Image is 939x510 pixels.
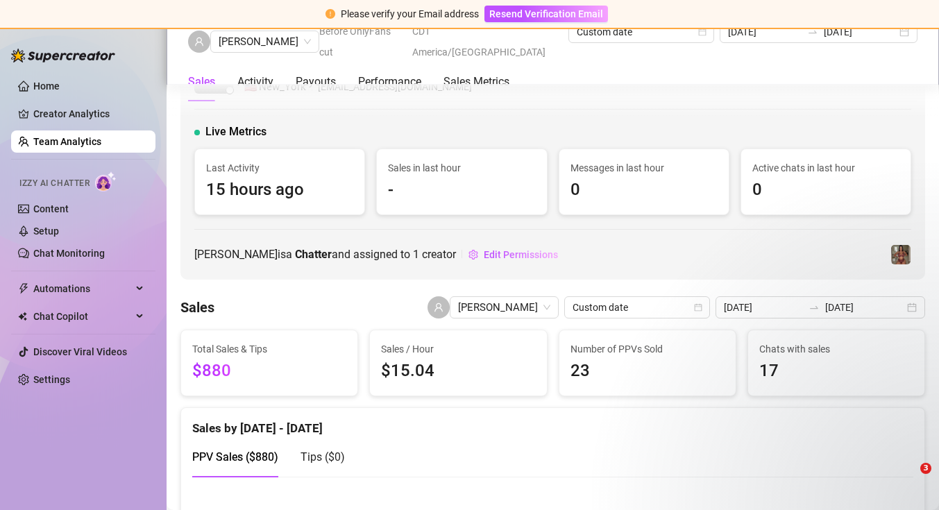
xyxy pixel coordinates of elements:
[206,177,353,203] span: 15 hours ago
[752,160,899,176] span: Active chats in last hour
[95,171,117,192] img: AI Chatter
[468,244,559,266] button: Edit Permissions
[484,6,608,22] button: Resend Verification Email
[443,74,509,90] div: Sales Metrics
[194,37,204,46] span: user
[489,8,603,19] span: Resend Verification Email
[194,246,456,263] span: [PERSON_NAME] is a and assigned to creator
[412,21,561,62] span: CDT America/[GEOGRAPHIC_DATA]
[33,203,69,214] a: Content
[824,24,897,40] input: End date
[18,283,29,294] span: thunderbolt
[807,26,818,37] span: swap-right
[219,31,311,52] span: Ken
[18,312,27,321] img: Chat Copilot
[458,297,550,318] span: Ken
[381,358,535,384] span: $15.04
[33,305,132,328] span: Chat Copilot
[301,450,345,464] span: Tips ( $0 )
[205,124,267,140] span: Live Metrics
[33,103,144,125] a: Creator Analytics
[341,6,479,22] div: Please verify your Email address
[192,341,346,357] span: Total Sales & Tips
[188,74,215,90] div: Sales
[413,248,419,261] span: 1
[295,248,332,261] b: Chatter
[33,136,101,147] a: Team Analytics
[759,341,913,357] span: Chats with sales
[694,303,702,312] span: calendar
[381,341,535,357] span: Sales / Hour
[325,9,335,19] span: exclamation-circle
[33,374,70,385] a: Settings
[434,303,443,312] span: user
[570,177,718,203] span: 0
[759,358,913,384] span: 17
[825,300,904,315] input: End date
[484,249,558,260] span: Edit Permissions
[468,250,478,260] span: setting
[33,278,132,300] span: Automations
[920,463,931,474] span: 3
[319,21,404,62] span: Before OnlyFans cut
[388,160,535,176] span: Sales in last hour
[19,177,90,190] span: Izzy AI Chatter
[33,226,59,237] a: Setup
[752,177,899,203] span: 0
[891,245,911,264] img: Greek
[892,463,925,496] iframe: Intercom live chat
[577,22,706,42] span: Custom date
[570,358,725,384] span: 23
[296,74,336,90] div: Payouts
[807,26,818,37] span: to
[180,298,214,317] h4: Sales
[237,74,273,90] div: Activity
[388,177,535,203] span: -
[33,248,105,259] a: Chat Monitoring
[11,49,115,62] img: logo-BBDzfeDw.svg
[192,408,913,438] div: Sales by [DATE] - [DATE]
[570,341,725,357] span: Number of PPVs Sold
[809,302,820,313] span: to
[206,160,353,176] span: Last Activity
[33,80,60,92] a: Home
[724,300,803,315] input: Start date
[570,160,718,176] span: Messages in last hour
[192,450,278,464] span: PPV Sales ( $880 )
[33,346,127,357] a: Discover Viral Videos
[728,24,801,40] input: Start date
[573,297,702,318] span: Custom date
[358,74,421,90] div: Performance
[698,28,707,36] span: calendar
[809,302,820,313] span: swap-right
[192,358,346,384] span: $880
